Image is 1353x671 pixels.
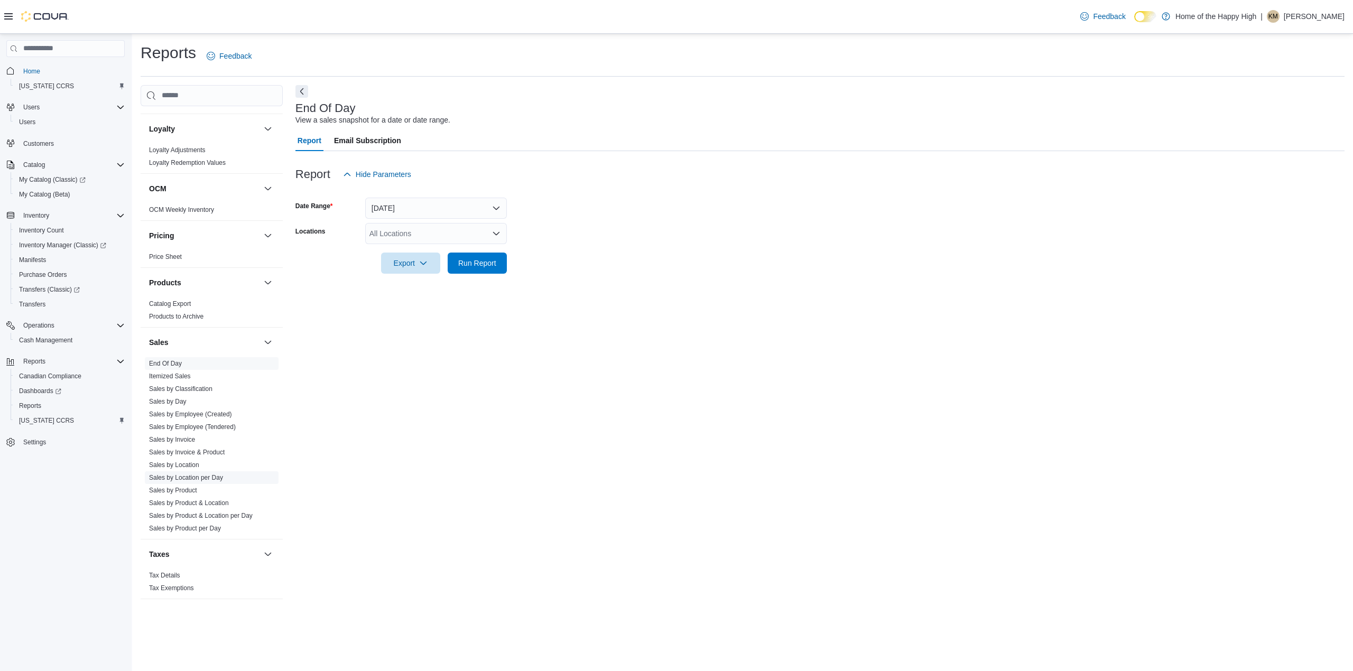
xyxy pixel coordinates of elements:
a: Purchase Orders [15,268,71,281]
a: Sales by Product & Location [149,499,229,507]
span: Inventory [23,211,49,220]
span: Cash Management [19,336,72,344]
h3: Report [295,168,330,181]
span: Inventory Manager (Classic) [15,239,125,251]
button: Canadian Compliance [11,369,129,384]
span: KM [1268,10,1278,23]
span: My Catalog (Beta) [19,190,70,199]
span: Catalog Export [149,300,191,308]
a: Inventory Manager (Classic) [15,239,110,251]
a: Canadian Compliance [15,370,86,383]
span: Sales by Invoice [149,435,195,444]
span: Settings [23,438,46,446]
span: Inventory Count [15,224,125,237]
button: Operations [19,319,59,332]
span: Home [19,64,125,78]
a: Manifests [15,254,50,266]
button: Purchase Orders [11,267,129,282]
a: Feedback [1076,6,1129,27]
a: Feedback [202,45,256,67]
p: [PERSON_NAME] [1284,10,1345,23]
span: Hide Parameters [356,169,411,180]
a: Sales by Invoice [149,436,195,443]
span: Users [19,101,125,114]
div: Katelyn McCallum [1267,10,1280,23]
a: Transfers (Classic) [11,282,129,297]
button: Users [11,115,129,129]
button: Pricing [262,229,274,242]
input: Dark Mode [1134,11,1156,22]
span: Operations [19,319,125,332]
a: Dashboards [15,385,66,397]
a: Sales by Invoice & Product [149,449,225,456]
span: Canadian Compliance [15,370,125,383]
span: My Catalog (Classic) [15,173,125,186]
div: Products [141,297,283,327]
button: Products [149,277,260,288]
a: Loyalty Redemption Values [149,159,226,166]
a: Sales by Product per Day [149,525,221,532]
span: Inventory Count [19,226,64,235]
label: Locations [295,227,326,236]
button: Sales [149,337,260,348]
a: My Catalog (Classic) [15,173,90,186]
button: Catalog [19,159,49,171]
span: Home [23,67,40,76]
span: Sales by Product & Location per Day [149,511,253,520]
span: Dashboards [19,387,61,395]
span: My Catalog (Beta) [15,188,125,201]
h3: Loyalty [149,124,175,134]
p: | [1261,10,1263,23]
a: Sales by Employee (Tendered) [149,423,236,431]
span: Catalog [23,161,45,169]
span: Users [15,116,125,128]
span: Settings [19,435,125,449]
button: OCM [149,183,260,194]
span: Inventory [19,209,125,222]
span: Dashboards [15,385,125,397]
span: Sales by Location per Day [149,473,223,482]
div: Loyalty [141,144,283,173]
a: Sales by Classification [149,385,212,393]
span: Purchase Orders [19,271,67,279]
button: Reports [11,398,129,413]
button: Next [295,85,308,98]
h3: OCM [149,183,166,194]
a: Dashboards [11,384,129,398]
span: Transfers [15,298,125,311]
button: Reports [19,355,50,368]
span: Inventory Manager (Classic) [19,241,106,249]
span: Transfers [19,300,45,309]
span: Operations [23,321,54,330]
button: Sales [262,336,274,349]
button: Operations [2,318,129,333]
span: Feedback [1093,11,1125,22]
a: My Catalog (Beta) [15,188,75,201]
span: Export [387,253,434,274]
a: Price Sheet [149,253,182,260]
span: Users [19,118,35,126]
a: Sales by Product & Location per Day [149,512,253,519]
span: [US_STATE] CCRS [19,82,74,90]
span: Products to Archive [149,312,203,321]
label: Date Range [295,202,333,210]
span: Report [298,130,321,151]
button: Transfers [11,297,129,312]
h3: Sales [149,337,169,348]
span: Reports [15,399,125,412]
span: Purchase Orders [15,268,125,281]
span: Washington CCRS [15,80,125,92]
span: Feedback [219,51,252,61]
a: [US_STATE] CCRS [15,414,78,427]
span: Reports [23,357,45,366]
span: Customers [23,139,54,148]
h3: Pricing [149,230,174,241]
h3: Products [149,277,181,288]
button: Home [2,63,129,79]
a: End Of Day [149,360,182,367]
a: Tax Exemptions [149,584,194,592]
span: Washington CCRS [15,414,125,427]
div: Sales [141,357,283,539]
